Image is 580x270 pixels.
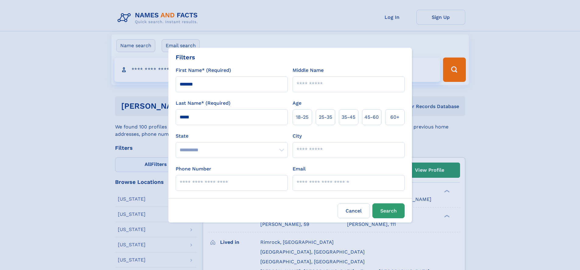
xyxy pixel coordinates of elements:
[296,114,308,121] span: 18‑25
[176,100,230,107] label: Last Name* (Required)
[293,132,302,140] label: City
[372,203,405,218] button: Search
[293,67,324,74] label: Middle Name
[293,100,301,107] label: Age
[176,165,211,173] label: Phone Number
[319,114,332,121] span: 25‑35
[338,203,370,218] label: Cancel
[176,53,195,62] div: Filters
[390,114,399,121] span: 60+
[176,67,231,74] label: First Name* (Required)
[293,165,306,173] label: Email
[342,114,355,121] span: 35‑45
[176,132,288,140] label: State
[364,114,379,121] span: 45‑60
